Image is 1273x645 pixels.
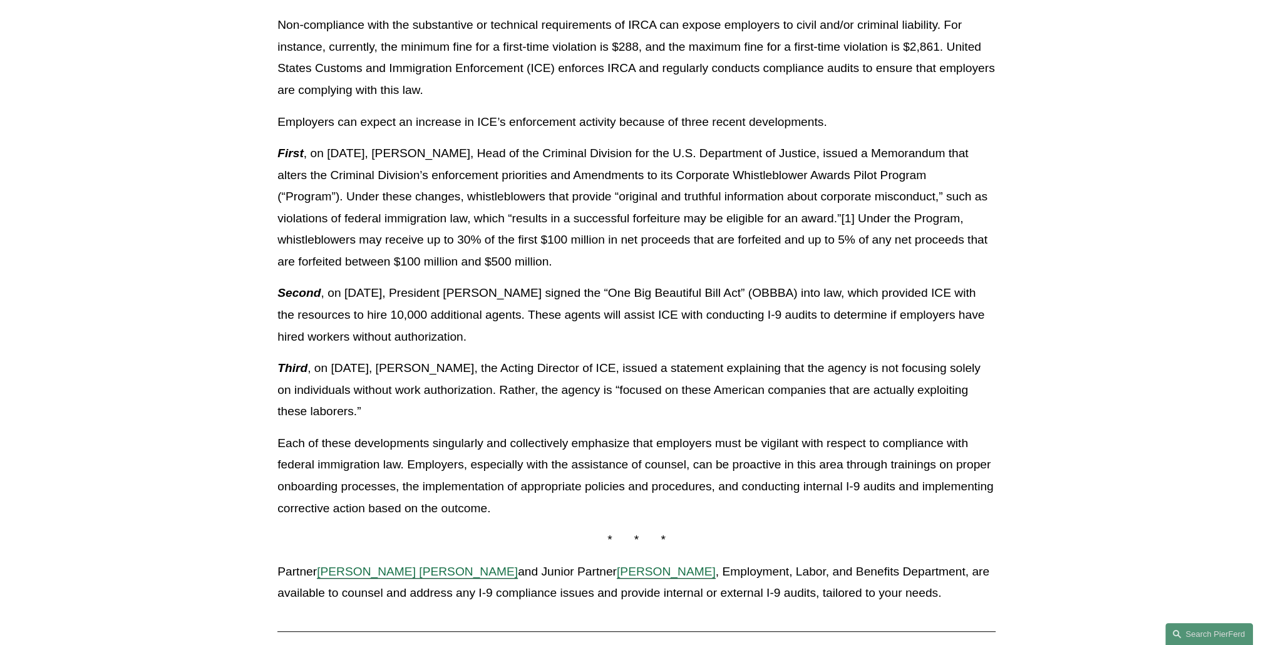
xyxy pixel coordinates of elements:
[277,14,996,101] p: Non-compliance with the substantive or technical requirements of IRCA can expose employers to civ...
[277,358,996,423] p: , on [DATE], [PERSON_NAME], the Acting Director of ICE, issued a statement explaining that the ag...
[617,565,716,578] a: [PERSON_NAME]
[277,361,307,374] em: Third
[317,565,518,578] a: [PERSON_NAME] [PERSON_NAME]
[277,143,996,272] p: , on [DATE], [PERSON_NAME], Head of the Criminal Division for the U.S. Department of Justice, iss...
[277,433,996,519] p: Each of these developments singularly and collectively emphasize that employers must be vigilant ...
[277,111,996,133] p: Employers can expect an increase in ICE’s enforcement activity because of three recent developments.
[277,147,304,160] em: First
[1165,623,1253,645] a: Search this site
[277,282,996,348] p: , on [DATE], President [PERSON_NAME] signed the “One Big Beautiful Bill Act” (OBBBA) into law, wh...
[277,286,321,299] em: Second
[277,561,996,604] p: Partner and Junior Partner , Employment, Labor, and Benefits Department, are available to counsel...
